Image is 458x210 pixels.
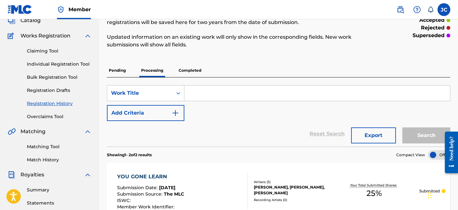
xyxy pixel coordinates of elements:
a: Bulk Registration Tool [27,74,92,81]
iframe: Resource Center [440,126,458,178]
button: Add Criteria [107,105,184,121]
img: Catalog [8,17,15,24]
div: Work Title [111,89,169,97]
a: Registration History [27,100,92,107]
a: Statements [27,200,92,206]
a: Public Search [394,3,407,16]
p: rejected [421,24,445,32]
p: Pending [107,64,128,77]
img: Top Rightsholder [57,6,65,13]
span: Member Work Identifier : [117,204,176,210]
button: Export [351,127,396,143]
div: YOU GONE LEARN [117,173,184,181]
img: help [413,6,421,13]
img: Royalties [8,171,15,179]
img: MLC Logo [8,5,32,14]
a: Overclaims Tool [27,113,92,120]
img: expand [84,171,92,179]
div: Help [411,3,423,16]
a: Match History [27,157,92,163]
p: Completed [177,64,203,77]
span: 25 % [366,188,382,199]
img: 9d2ae6d4665cec9f34b9.svg [172,109,179,117]
p: Your Total Submitted Shares: [350,183,398,188]
div: Drag [428,186,432,205]
span: Submission Source : [117,191,164,197]
img: expand [84,128,92,135]
div: User Menu [438,3,450,16]
p: Updated information on an existing work will only show in the corresponding fields. New work subm... [107,33,371,49]
a: Registration Drafts [27,87,92,94]
span: Compact View [396,152,425,158]
form: Search Form [107,85,450,147]
p: Submitted [419,188,440,194]
span: Royalties [20,171,44,179]
p: Processing [139,64,165,77]
a: Claiming Tool [27,48,92,54]
span: Member [68,6,91,13]
span: ISWC : [117,198,132,203]
img: Matching [8,128,16,135]
div: Recording Artists ( 0 ) [254,198,329,202]
img: expand [84,32,92,40]
div: Writers ( 3 ) [254,180,329,184]
span: Catalog [20,17,41,24]
p: accepted [419,16,445,24]
p: superseded [413,32,445,39]
span: The MLC [164,191,184,197]
div: [PERSON_NAME], [PERSON_NAME], [PERSON_NAME] [254,184,329,196]
a: Individual Registration Tool [27,61,92,68]
a: Summary [27,187,92,193]
p: Showing 1 - 2 of 2 results [107,152,152,158]
iframe: Chat Widget [426,179,458,210]
span: Matching [20,128,45,135]
a: CatalogCatalog [8,17,41,24]
div: Notifications [427,6,434,13]
span: Submission Date : [117,185,159,190]
span: Works Registration [20,32,70,40]
a: Matching Tool [27,143,92,150]
span: [DATE] [159,185,175,190]
img: Works Registration [8,32,16,40]
img: search [397,6,404,13]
